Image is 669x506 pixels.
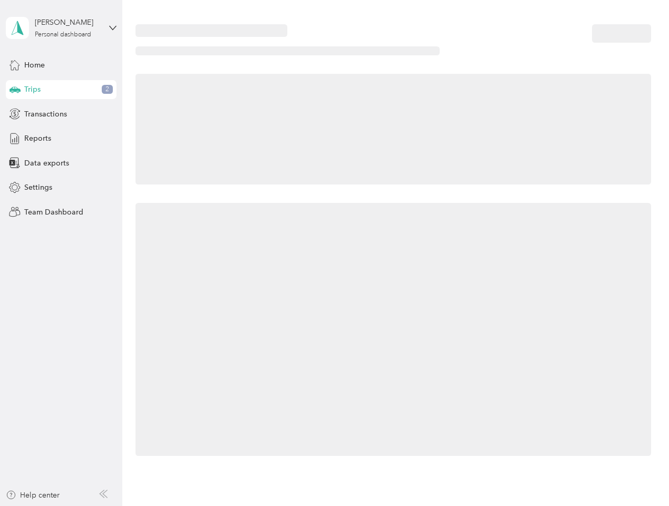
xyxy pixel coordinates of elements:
span: Trips [24,84,41,95]
div: Personal dashboard [35,32,91,38]
span: Home [24,60,45,71]
span: Team Dashboard [24,207,83,218]
span: Data exports [24,158,69,169]
iframe: Everlance-gr Chat Button Frame [610,447,669,506]
span: Reports [24,133,51,144]
span: Transactions [24,109,67,120]
button: Help center [6,490,60,501]
div: [PERSON_NAME] [35,17,101,28]
span: Settings [24,182,52,193]
span: 2 [102,85,113,94]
